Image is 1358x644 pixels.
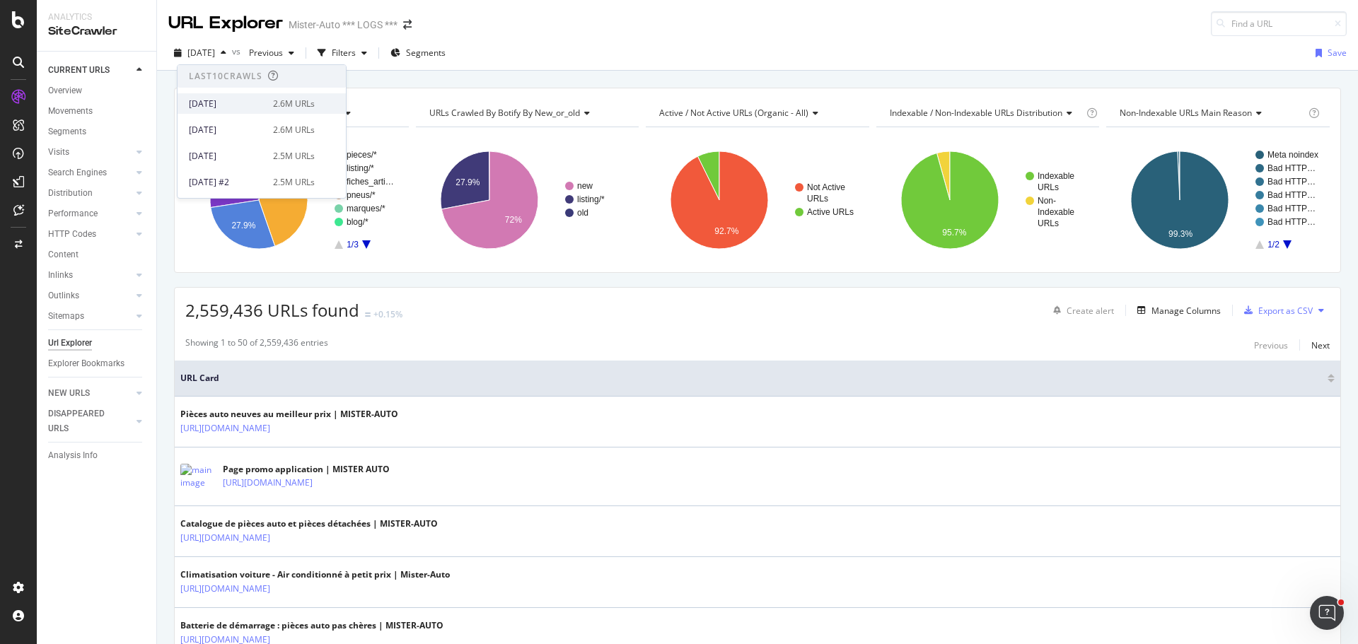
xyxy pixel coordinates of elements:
[48,23,145,40] div: SiteCrawler
[1106,139,1330,262] svg: A chart.
[1267,163,1316,173] text: Bad HTTP…
[1038,196,1056,206] text: Non-
[48,336,146,351] a: Url Explorer
[1258,305,1313,317] div: Export as CSV
[646,139,869,262] svg: A chart.
[1038,218,1059,228] text: URLs
[403,20,412,30] div: arrow-right-arrow-left
[48,309,132,324] a: Sitemaps
[168,11,283,35] div: URL Explorer
[168,42,232,64] button: [DATE]
[273,124,315,136] div: 2.6M URLs
[1311,339,1330,351] div: Next
[48,83,82,98] div: Overview
[232,45,243,57] span: vs
[1038,182,1059,192] text: URLs
[189,176,265,189] div: [DATE] #2
[48,63,132,78] a: CURRENT URLS
[48,186,132,201] a: Distribution
[1254,336,1288,353] button: Previous
[1310,42,1347,64] button: Save
[1151,305,1221,317] div: Manage Columns
[48,145,132,160] a: Visits
[1132,302,1221,319] button: Manage Columns
[48,11,145,23] div: Analytics
[273,150,315,163] div: 2.5M URLs
[223,463,390,476] div: Page promo application | MISTER AUTO
[189,150,265,163] div: [DATE]
[714,226,738,236] text: 92.7%
[48,247,146,262] a: Content
[48,186,93,201] div: Distribution
[1267,150,1318,160] text: Meta noindex
[659,107,808,119] span: Active / Not Active URLs (organic - all)
[1211,11,1347,36] input: Find a URL
[1067,305,1114,317] div: Create alert
[1267,217,1316,227] text: Bad HTTP…
[48,227,96,242] div: HTTP Codes
[1328,47,1347,59] div: Save
[273,98,315,110] div: 2.6M URLs
[1047,299,1114,322] button: Create alert
[656,102,857,124] h4: Active / Not Active URLs
[942,228,966,238] text: 95.7%
[48,227,132,242] a: HTTP Codes
[180,517,438,530] div: Catalogue de pièces auto et pièces détachées | MISTER-AUTO
[1311,336,1330,353] button: Next
[180,531,270,545] a: [URL][DOMAIN_NAME]
[876,139,1100,262] svg: A chart.
[48,309,84,324] div: Sitemaps
[1168,229,1192,239] text: 99.3%
[48,206,98,221] div: Performance
[332,47,356,59] div: Filters
[185,139,409,262] svg: A chart.
[426,102,627,124] h4: URLs Crawled By Botify By new_or_old
[504,215,521,225] text: 72%
[48,356,124,371] div: Explorer Bookmarks
[887,102,1084,124] h4: Indexable / Non-Indexable URLs Distribution
[48,63,110,78] div: CURRENT URLS
[48,104,93,119] div: Movements
[231,221,255,230] text: 27.9%
[48,83,146,98] a: Overview
[189,124,265,136] div: [DATE]
[180,582,270,596] a: [URL][DOMAIN_NAME]
[347,217,368,227] text: blog/*
[347,150,377,160] text: pieces/*
[187,47,215,59] span: 2025 Jul. 31st
[180,568,450,581] div: Climatisation voiture - Air conditionné à petit prix | Mister-Auto
[48,386,90,401] div: NEW URLS
[48,448,146,463] a: Analysis Info
[1310,596,1344,630] iframe: Intercom live chat
[48,268,73,283] div: Inlinks
[274,191,298,201] text: 44.7%
[347,204,385,213] text: marques/*
[1268,240,1280,250] text: 1/2
[416,139,639,262] div: A chart.
[365,312,371,317] img: Equal
[273,176,315,189] div: 2.5M URLs
[1254,339,1288,351] div: Previous
[406,47,446,59] span: Segments
[180,421,270,435] a: [URL][DOMAIN_NAME]
[48,104,146,119] a: Movements
[890,107,1062,119] span: Indexable / Non-Indexable URLs distribution
[577,208,588,218] text: old
[807,207,854,217] text: Active URLs
[455,177,480,187] text: 27.9%
[807,182,845,192] text: Not Active
[48,336,92,351] div: Url Explorer
[48,165,132,180] a: Search Engines
[180,408,398,421] div: Pièces auto neuves au meilleur prix | MISTER-AUTO
[807,194,828,204] text: URLs
[48,268,132,283] a: Inlinks
[48,448,98,463] div: Analysis Info
[189,98,265,110] div: [DATE]
[1267,190,1316,200] text: Bad HTTP…
[185,336,328,353] div: Showing 1 to 50 of 2,559,436 entries
[243,47,283,59] span: Previous
[180,464,216,489] img: main image
[48,406,120,436] div: DISAPPEARED URLS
